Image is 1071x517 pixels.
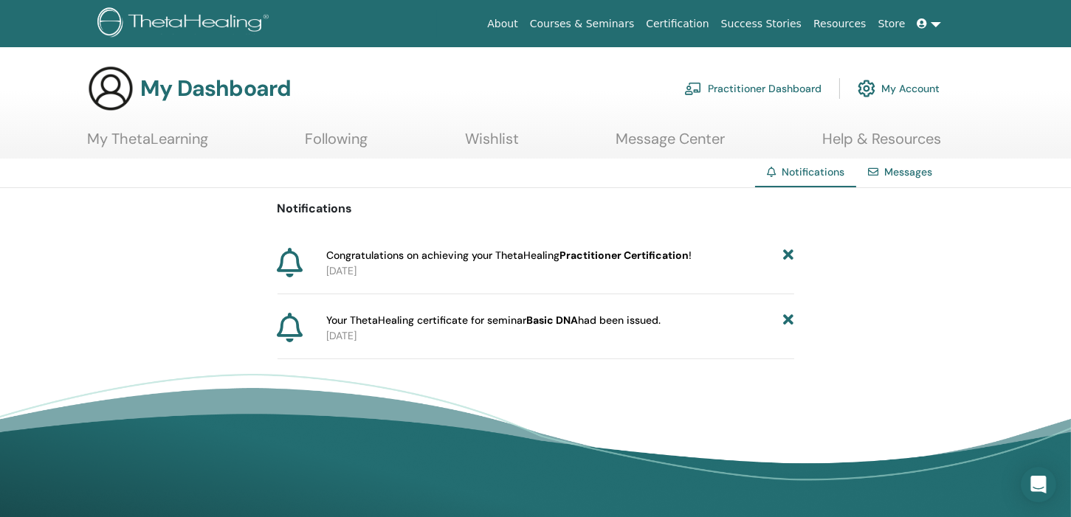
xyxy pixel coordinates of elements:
div: Open Intercom Messenger [1021,467,1056,502]
img: chalkboard-teacher.svg [684,82,702,95]
span: Notifications [782,165,844,178]
p: Notifications [278,200,794,218]
a: Certification [640,10,714,38]
img: logo.png [97,7,274,41]
span: Congratulations on achieving your ThetaHealing ! [326,248,692,263]
a: My ThetaLearning [87,130,208,159]
p: [DATE] [326,263,794,279]
a: Success Stories [715,10,807,38]
span: Your ThetaHealing certificate for seminar had been issued. [326,313,661,328]
a: About [481,10,523,38]
a: Wishlist [465,130,519,159]
a: My Account [858,72,940,105]
a: Following [306,130,368,159]
b: Practitioner Certification [559,249,689,262]
a: Messages [884,165,932,178]
a: Courses & Seminars [524,10,641,38]
b: Basic DNA [526,313,578,327]
a: Message Center [616,130,726,159]
a: Resources [807,10,872,38]
h3: My Dashboard [140,75,291,102]
img: generic-user-icon.jpg [87,65,134,112]
p: [DATE] [326,328,794,344]
a: Help & Resources [822,130,941,159]
img: cog.svg [858,76,875,101]
a: Practitioner Dashboard [684,72,822,105]
a: Store [872,10,912,38]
